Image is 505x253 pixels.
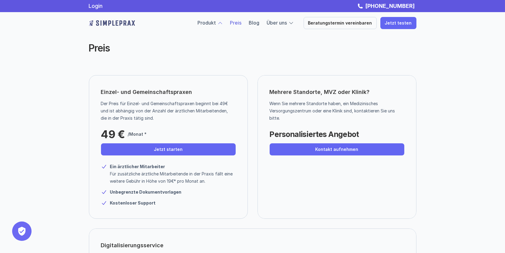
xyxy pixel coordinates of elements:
p: Der Preis für Einzel- und Gemeinschaftspraxen beginnt bei 49€ und ist abhängig von der Anzahl der... [101,100,231,122]
p: Kontakt aufnehmen [315,147,359,152]
p: Personalisiertes Angebot [270,128,359,140]
strong: [PHONE_NUMBER] [365,3,415,9]
a: Produkt [198,20,216,26]
p: Jetzt testen [385,21,412,26]
a: Kontakt aufnehmen [270,143,404,155]
a: Jetzt starten [101,143,236,155]
p: 49 € [101,128,125,140]
p: Mehrere Standorte, MVZ oder Klinik? [270,87,404,97]
strong: Ein ärztlicher Mitarbeiter [110,164,165,169]
p: Beratungstermin vereinbaren [308,21,372,26]
p: /Monat * [128,131,146,138]
a: Jetzt testen [380,17,416,29]
a: Über uns [267,20,287,26]
a: Preis [230,20,242,26]
a: Beratungstermin vereinbaren [304,17,377,29]
p: Digitalisierungsservice [101,241,164,250]
p: Wenn Sie mehrere Standorte haben, ein Medizinisches Versorgungszentrum oder eine Klinik sind, kon... [270,100,400,122]
strong: Unbegrenzte Dokumentvorlagen [110,189,182,195]
a: [PHONE_NUMBER] [364,3,416,9]
a: Login [89,3,103,9]
h2: Preis [89,42,316,54]
p: Jetzt starten [154,147,183,152]
a: Blog [249,20,260,26]
p: Einzel- und Gemeinschaftspraxen [101,87,192,97]
p: Für zusätzliche ärztliche Mitarbeitende in der Praxis fällt eine weitere Gebühr in Höhe von 19€* ... [110,170,236,185]
strong: Kostenloser Support [110,200,156,205]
